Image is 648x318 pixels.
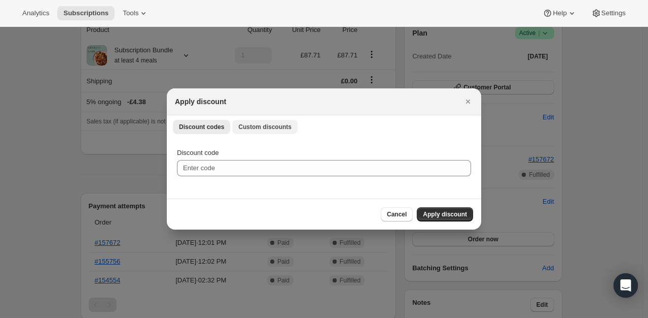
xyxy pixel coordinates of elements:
h2: Apply discount [175,97,226,107]
span: Analytics [22,9,49,17]
span: Tools [123,9,138,17]
button: Close [461,94,475,109]
span: Subscriptions [63,9,109,17]
button: Help [536,6,583,20]
span: Help [553,9,566,17]
button: Settings [585,6,632,20]
span: Custom discounts [238,123,292,131]
button: Apply discount [417,207,473,221]
span: Cancel [387,210,407,218]
button: Analytics [16,6,55,20]
span: Discount codes [179,123,224,131]
span: Discount code [177,149,219,156]
div: Discount codes [167,138,481,199]
span: Settings [601,9,626,17]
div: Open Intercom Messenger [614,273,638,298]
button: Custom discounts [232,120,298,134]
button: Tools [117,6,155,20]
span: Apply discount [423,210,467,218]
button: Discount codes [173,120,230,134]
button: Subscriptions [57,6,115,20]
button: Cancel [381,207,413,221]
input: Enter code [177,160,471,176]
